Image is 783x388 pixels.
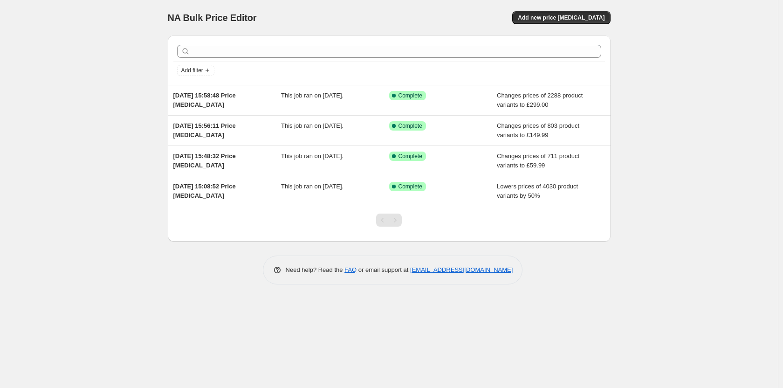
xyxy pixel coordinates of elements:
[497,92,583,108] span: Changes prices of 2288 product variants to £299.00
[344,266,357,273] a: FAQ
[181,67,203,74] span: Add filter
[497,122,579,139] span: Changes prices of 803 product variants to £149.99
[398,152,422,160] span: Complete
[173,183,236,199] span: [DATE] 15:08:52 Price [MEDICAL_DATA]
[281,183,343,190] span: This job ran on [DATE].
[357,266,410,273] span: or email support at
[177,65,214,76] button: Add filter
[173,92,236,108] span: [DATE] 15:58:48 Price [MEDICAL_DATA]
[281,152,343,159] span: This job ran on [DATE].
[398,183,422,190] span: Complete
[286,266,345,273] span: Need help? Read the
[173,152,236,169] span: [DATE] 15:48:32 Price [MEDICAL_DATA]
[512,11,610,24] button: Add new price [MEDICAL_DATA]
[497,152,579,169] span: Changes prices of 711 product variants to £59.99
[281,122,343,129] span: This job ran on [DATE].
[281,92,343,99] span: This job ran on [DATE].
[398,122,422,130] span: Complete
[173,122,236,139] span: [DATE] 15:56:11 Price [MEDICAL_DATA]
[398,92,422,99] span: Complete
[410,266,513,273] a: [EMAIL_ADDRESS][DOMAIN_NAME]
[518,14,604,21] span: Add new price [MEDICAL_DATA]
[376,214,402,227] nav: Pagination
[168,13,257,23] span: NA Bulk Price Editor
[497,183,578,199] span: Lowers prices of 4030 product variants by 50%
